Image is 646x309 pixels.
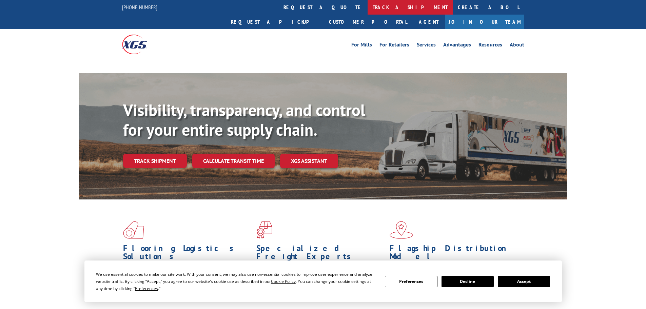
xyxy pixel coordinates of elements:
[96,271,377,292] div: We use essential cookies to make our site work. With your consent, we may also use non-essential ...
[123,154,187,168] a: Track shipment
[390,244,518,264] h1: Flagship Distribution Model
[122,4,157,11] a: [PHONE_NUMBER]
[412,15,445,29] a: Agent
[379,42,409,50] a: For Retailers
[324,15,412,29] a: Customer Portal
[443,42,471,50] a: Advantages
[445,15,524,29] a: Join Our Team
[417,42,436,50] a: Services
[510,42,524,50] a: About
[498,276,550,287] button: Accept
[280,154,338,168] a: XGS ASSISTANT
[256,244,385,264] h1: Specialized Freight Experts
[271,278,296,284] span: Cookie Policy
[123,244,251,264] h1: Flooring Logistics Solutions
[123,99,365,140] b: Visibility, transparency, and control for your entire supply chain.
[192,154,275,168] a: Calculate transit time
[385,276,437,287] button: Preferences
[135,286,158,291] span: Preferences
[256,221,272,239] img: xgs-icon-focused-on-flooring-red
[351,42,372,50] a: For Mills
[226,15,324,29] a: Request a pickup
[390,221,413,239] img: xgs-icon-flagship-distribution-model-red
[123,221,144,239] img: xgs-icon-total-supply-chain-intelligence-red
[442,276,494,287] button: Decline
[478,42,502,50] a: Resources
[84,260,562,302] div: Cookie Consent Prompt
